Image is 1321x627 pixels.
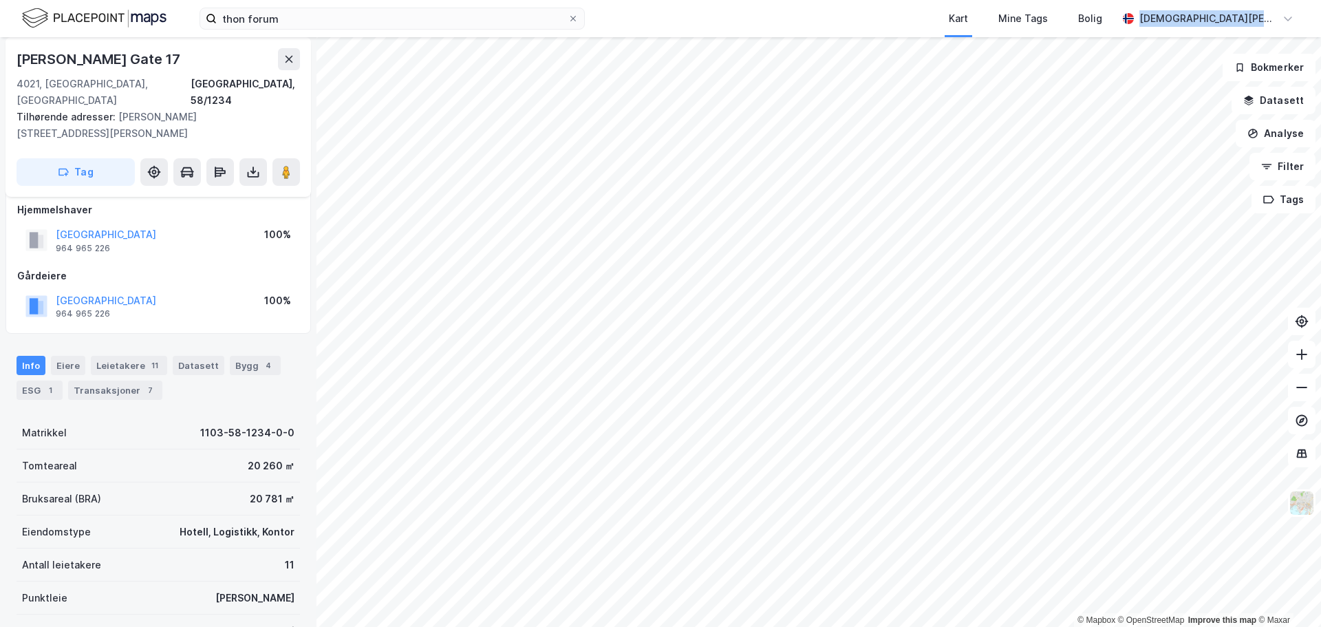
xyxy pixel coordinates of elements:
[1223,54,1315,81] button: Bokmerker
[22,524,91,540] div: Eiendomstype
[1139,10,1277,27] div: [DEMOGRAPHIC_DATA][PERSON_NAME]
[1188,615,1256,625] a: Improve this map
[43,383,57,397] div: 1
[1078,10,1102,27] div: Bolig
[22,425,67,441] div: Matrikkel
[264,226,291,243] div: 100%
[51,356,85,375] div: Eiere
[1118,615,1185,625] a: OpenStreetMap
[248,458,294,474] div: 20 260 ㎡
[230,356,281,375] div: Bygg
[22,6,167,30] img: logo.f888ab2527a4732fd821a326f86c7f29.svg
[22,458,77,474] div: Tomteareal
[1289,490,1315,516] img: Z
[56,308,110,319] div: 964 965 226
[180,524,294,540] div: Hotell, Logistikk, Kontor
[1249,153,1315,180] button: Filter
[56,243,110,254] div: 964 965 226
[264,293,291,309] div: 100%
[1077,615,1115,625] a: Mapbox
[91,356,167,375] div: Leietakere
[17,202,299,218] div: Hjemmelshaver
[148,359,162,372] div: 11
[22,590,67,606] div: Punktleie
[285,557,294,573] div: 11
[17,158,135,186] button: Tag
[17,381,63,400] div: ESG
[1252,186,1315,213] button: Tags
[191,76,300,109] div: [GEOGRAPHIC_DATA], 58/1234
[17,268,299,284] div: Gårdeiere
[1232,87,1315,114] button: Datasett
[22,491,101,507] div: Bruksareal (BRA)
[17,76,191,109] div: 4021, [GEOGRAPHIC_DATA], [GEOGRAPHIC_DATA]
[173,356,224,375] div: Datasett
[998,10,1048,27] div: Mine Tags
[17,356,45,375] div: Info
[17,48,183,70] div: [PERSON_NAME] Gate 17
[217,8,568,29] input: Søk på adresse, matrikkel, gårdeiere, leietakere eller personer
[17,109,289,142] div: [PERSON_NAME][STREET_ADDRESS][PERSON_NAME]
[1252,561,1321,627] iframe: Chat Widget
[200,425,294,441] div: 1103-58-1234-0-0
[949,10,968,27] div: Kart
[250,491,294,507] div: 20 781 ㎡
[22,557,101,573] div: Antall leietakere
[68,381,162,400] div: Transaksjoner
[215,590,294,606] div: [PERSON_NAME]
[1236,120,1315,147] button: Analyse
[17,111,118,123] span: Tilhørende adresser:
[261,359,275,372] div: 4
[143,383,157,397] div: 7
